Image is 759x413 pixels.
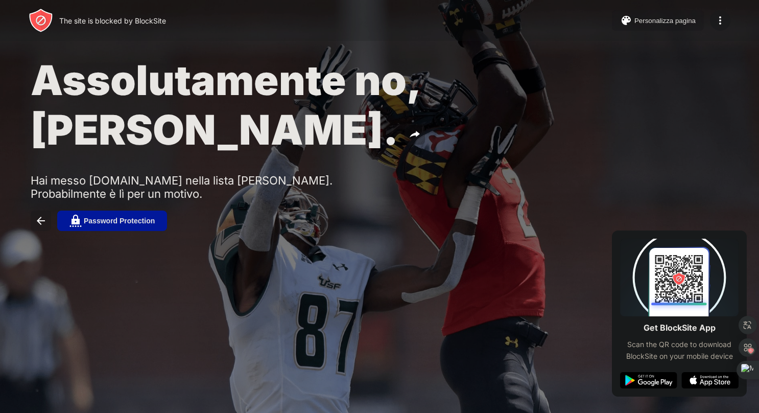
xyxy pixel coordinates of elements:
[409,128,421,141] img: share.svg
[634,17,696,25] div: Personalizza pagina
[714,14,726,27] img: menu-icon.svg
[84,217,155,225] div: Password Protection
[59,16,166,25] div: The site is blocked by BlockSite
[69,215,82,227] img: password.svg
[29,8,53,33] img: header-logo.svg
[644,320,716,335] div: Get BlockSite App
[620,339,739,362] div: Scan the QR code to download BlockSite on your mobile device
[57,211,167,231] button: Password Protection
[31,55,419,154] span: Assolutamente no, [PERSON_NAME].
[620,14,632,27] img: pallet.svg
[35,215,47,227] img: back.svg
[620,372,677,388] img: google-play.svg
[31,174,346,200] div: Hai messo [DOMAIN_NAME] nella lista [PERSON_NAME]. Probabilmente è lì per un motivo.
[681,372,739,388] img: app-store.svg
[612,10,704,31] button: Personalizza pagina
